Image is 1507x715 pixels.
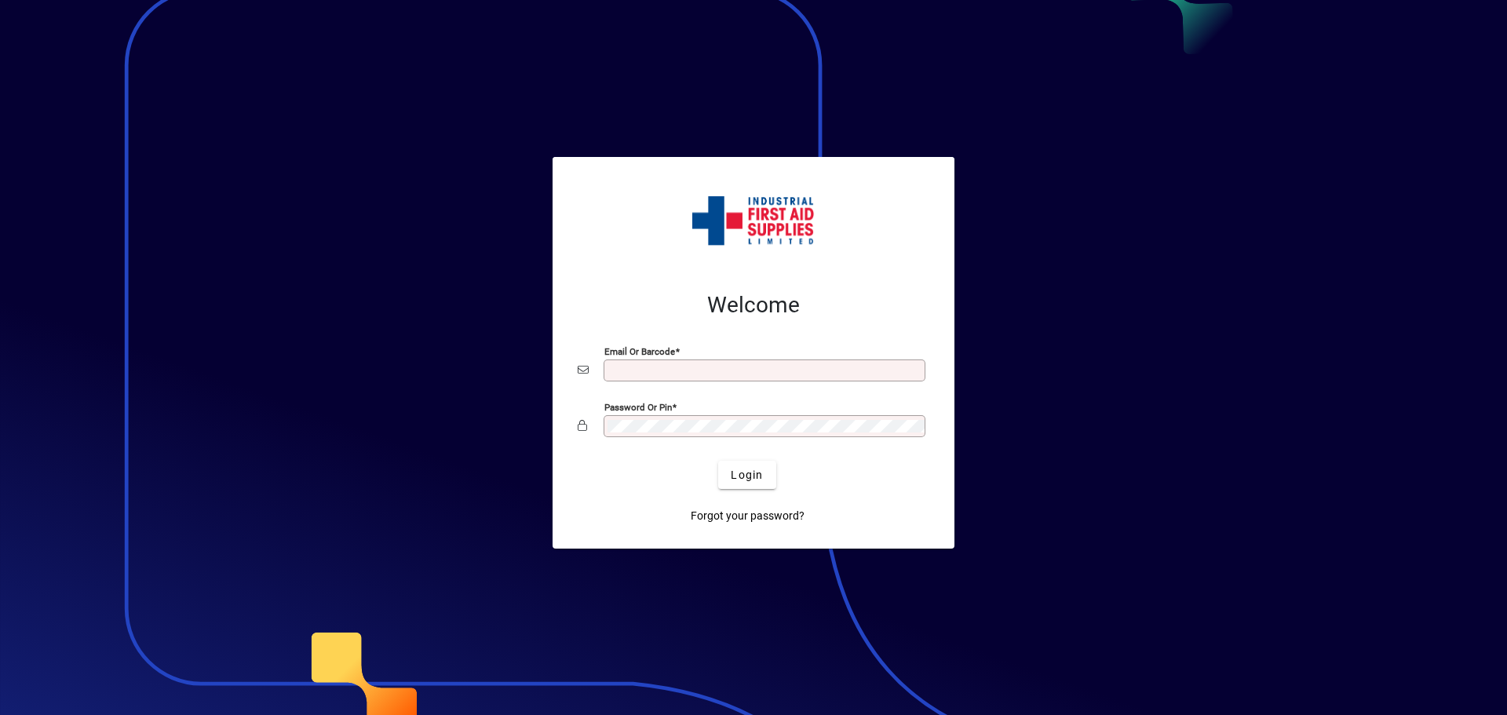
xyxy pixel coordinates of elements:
mat-label: Email or Barcode [604,346,675,357]
mat-label: Password or Pin [604,402,672,413]
span: Login [731,467,763,483]
span: Forgot your password? [691,508,805,524]
h2: Welcome [578,292,929,319]
a: Forgot your password? [684,502,811,530]
button: Login [718,461,775,489]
